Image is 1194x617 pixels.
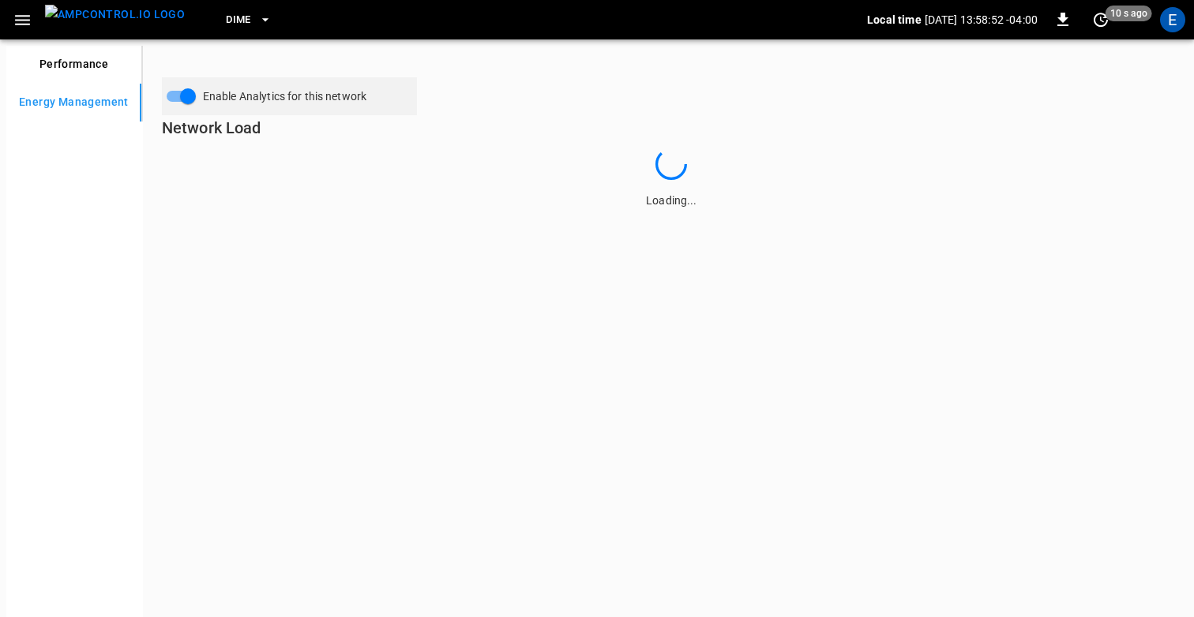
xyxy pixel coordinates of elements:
button: Performance [6,46,141,84]
button: Dime [220,5,278,36]
img: ampcontrol.io logo [45,5,185,24]
div: profile-icon [1160,7,1185,32]
button: set refresh interval [1088,7,1113,32]
span: 10 s ago [1106,6,1152,21]
span: Loading... [646,194,696,207]
p: Enable Analytics for this network [203,88,366,105]
p: [DATE] 13:58:52 -04:00 [925,12,1038,28]
p: Local time [867,12,922,28]
div: analytics-navigator-tabs [6,46,141,122]
span: Dime [226,11,251,29]
h6: Network Load [162,115,1181,140]
button: Energy Management [6,84,141,122]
